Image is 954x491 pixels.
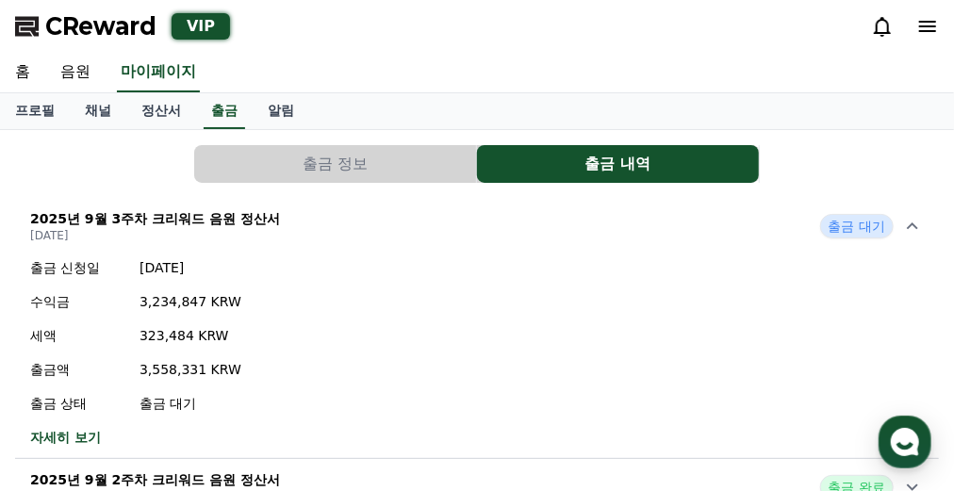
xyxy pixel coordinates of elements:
[30,258,124,277] p: 출금 신청일
[30,394,124,413] p: 출금 상태
[59,363,71,378] span: 홈
[172,13,230,40] div: VIP
[140,360,241,379] p: 3,558,331 KRW
[477,145,760,183] a: 출금 내역
[243,335,362,382] a: 설정
[15,198,939,459] button: 2025년 9월 3주차 크리워드 음원 정산서 [DATE] 출금 대기 출금 신청일 [DATE] 수익금 3,234,847 KRW 세액 323,484 KRW 출금액 3,558,33...
[140,292,241,311] p: 3,234,847 KRW
[15,11,156,41] a: CReward
[140,394,241,413] p: 출금 대기
[140,326,241,345] p: 323,484 KRW
[173,364,195,379] span: 대화
[30,326,124,345] p: 세액
[45,53,106,92] a: 음원
[253,93,309,129] a: 알림
[291,363,314,378] span: 설정
[126,93,196,129] a: 정산서
[6,335,124,382] a: 홈
[30,470,280,489] p: 2025년 9월 2주차 크리워드 음원 정산서
[820,214,894,238] span: 출금 대기
[45,11,156,41] span: CReward
[477,145,759,183] button: 출금 내역
[194,145,476,183] button: 출금 정보
[30,228,280,243] p: [DATE]
[204,93,245,129] a: 출금
[70,93,126,129] a: 채널
[30,360,124,379] p: 출금액
[30,209,280,228] p: 2025년 9월 3주차 크리워드 음원 정산서
[140,258,241,277] p: [DATE]
[117,53,200,92] a: 마이페이지
[124,335,243,382] a: 대화
[30,292,124,311] p: 수익금
[194,145,477,183] a: 출금 정보
[30,428,241,447] a: 자세히 보기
